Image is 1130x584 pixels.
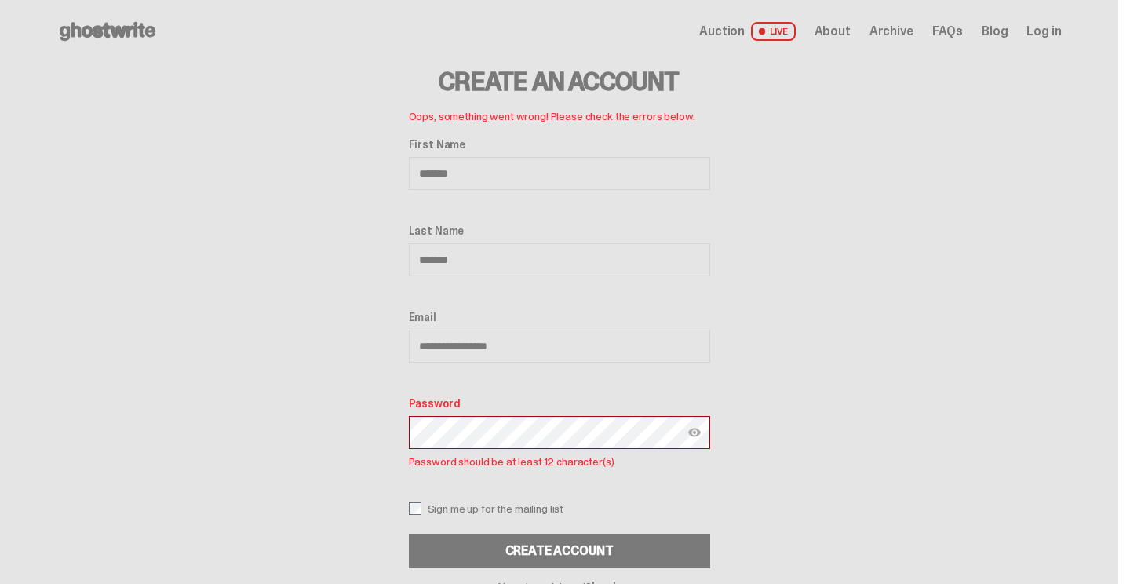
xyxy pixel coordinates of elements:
[699,25,745,38] span: Auction
[409,224,710,237] label: Last Name
[1026,25,1061,38] a: Log in
[869,25,913,38] a: Archive
[409,502,421,515] input: Sign me up for the mailing list
[409,311,710,323] label: Email
[688,426,701,439] img: Show password
[751,22,796,41] span: LIVE
[982,25,1008,38] a: Blog
[409,534,710,568] button: CREATE ACCOUNT
[409,452,710,471] p: Password should be at least 12 character(s)
[409,397,710,410] label: Password
[699,22,795,41] a: Auction LIVE
[409,107,710,126] p: Oops, something went wrong! Please check the errors below.
[409,138,710,151] label: First Name
[815,25,851,38] a: About
[932,25,963,38] a: FAQs
[409,502,710,515] label: Sign me up for the mailing list
[409,69,710,94] h3: Create an Account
